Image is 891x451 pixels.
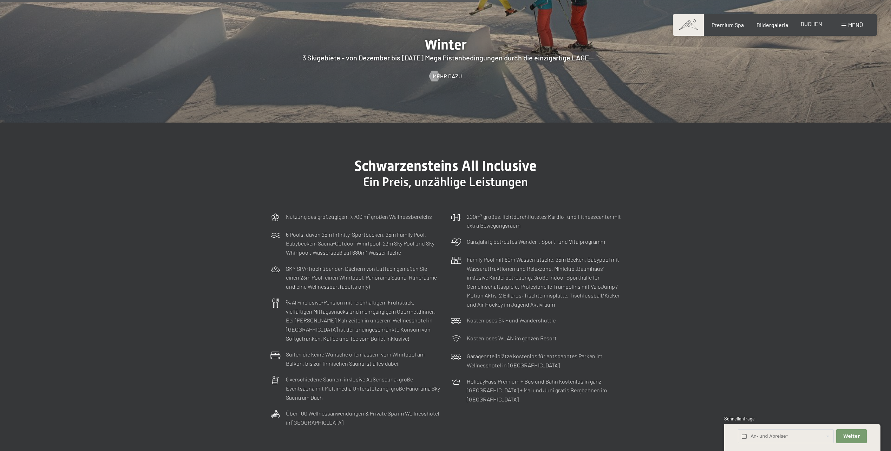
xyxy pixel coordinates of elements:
[433,72,462,80] span: Mehr dazu
[354,158,537,174] span: Schwarzensteins All Inclusive
[286,350,440,368] p: Suiten die keine Wünsche offen lassen: vom Whirlpool am Balkon, bis zur finnischen Sauna ist alle...
[467,212,621,230] p: 200m² großes, lichtdurchflutetes Kardio- und Fitnesscenter mit extra Bewegungsraum
[467,334,557,343] p: Kostenloses WLAN im ganzen Resort
[286,298,440,343] p: ¾ All-inclusive-Pension mit reichhaltigem Frühstück, vielfältigen Mittagssnacks und mehrgängigem ...
[724,416,755,421] span: Schnellanfrage
[848,21,863,28] span: Menü
[712,21,744,28] a: Premium Spa
[467,237,605,246] p: Ganzjährig betreutes Wander-, Sport- und Vitalprogramm
[467,255,621,309] p: Family Pool mit 60m Wasserrutsche, 25m Becken, Babypool mit Wasserattraktionen und Relaxzone. Min...
[286,230,440,257] p: 6 Pools, davon 25m Infinity-Sportbecken, 25m Family Pool, Babybecken, Sauna-Outdoor Whirlpool, 23...
[286,264,440,291] p: SKY SPA: hoch über den Dächern von Luttach genießen Sie einen 23m Pool, einen Whirlpool, Panorama...
[756,21,788,28] a: Bildergalerie
[429,72,462,80] a: Mehr dazu
[467,316,556,325] p: Kostenloses Ski- und Wandershuttle
[286,375,440,402] p: 8 verschiedene Saunen, inklusive Außensauna, große Eventsauna mit Multimedia Unterstützung, große...
[801,20,822,27] a: BUCHEN
[286,212,432,221] p: Nutzung des großzügigen, 7.700 m² großen Wellnessbereichs
[843,433,860,439] span: Weiter
[467,377,621,404] p: HolidayPass Premium + Bus und Bahn kostenlos in ganz [GEOGRAPHIC_DATA] + Mai und Juni gratis Berg...
[467,352,621,370] p: Garagenstellplätze kostenlos für entspanntes Parken im Wellnesshotel in [GEOGRAPHIC_DATA]
[363,175,528,189] span: Ein Preis, unzählige Leistungen
[836,429,866,444] button: Weiter
[286,409,440,427] p: Über 100 Wellnessanwendungen & Private Spa im Wellnesshotel in [GEOGRAPHIC_DATA]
